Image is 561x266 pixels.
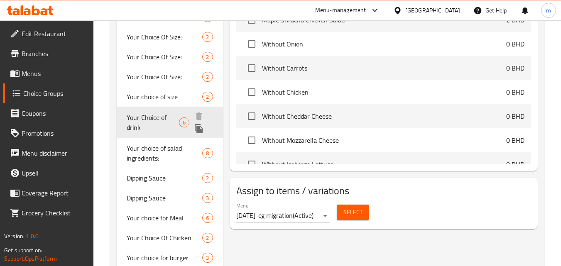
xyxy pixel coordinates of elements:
span: Grocery Checklist [22,208,87,218]
span: 1.0.0 [26,231,39,242]
span: Your Choice Of Size: [127,32,202,42]
a: Promotions [3,123,94,143]
span: Your choice of salad ingredients: [127,143,202,163]
div: Your choice for Meal6 [117,208,223,228]
span: Without Mozzarella Cheese [262,135,506,145]
a: Menus [3,63,94,83]
span: 2 [203,73,212,81]
div: Choices [202,233,213,243]
span: Your Choice Of Size: [127,52,202,62]
span: Without Iceberge Lettuce [262,159,506,169]
div: Your Choice Of Size:2 [117,47,223,67]
span: Select choice [243,156,260,173]
div: Choices [202,148,213,158]
span: Dipping Sauce [127,193,202,203]
div: Your Choice Of Size:2 [117,27,223,47]
p: 0 BHD [506,87,524,97]
a: Menu disclaimer [3,143,94,163]
span: Upsell [22,168,87,178]
div: Dipping Sauce3 [117,188,223,208]
span: 3 [203,254,212,262]
a: Grocery Checklist [3,203,94,223]
span: Dipping Sauce [127,173,202,183]
span: 2 [203,234,212,242]
div: Choices [202,173,213,183]
button: Select [337,205,369,220]
span: Promotions [22,128,87,138]
div: Your Choice Of Chicken2 [117,228,223,248]
span: Your Choice Of Size: [127,12,202,22]
p: 0 BHD [506,159,524,169]
span: 3 [203,194,212,202]
div: Choices [202,193,213,203]
span: Select choice [243,132,260,149]
a: Support.OpsPlatform [4,253,57,264]
div: Choices [202,253,213,263]
span: Select choice [243,35,260,53]
p: 0 BHD [506,63,524,73]
span: Your Choice of drink [127,112,179,132]
span: Coupons [22,108,87,118]
span: Select [343,207,363,217]
div: Choices [202,32,213,42]
a: Upsell [3,163,94,183]
span: 6 [203,214,212,222]
span: Your choice for burger [127,253,202,263]
span: 2 [203,33,212,41]
div: [DATE]-cg migration(Active) [236,209,330,222]
span: Menus [22,68,87,78]
a: Choice Groups [3,83,94,103]
div: Choices [179,117,189,127]
p: 0 BHD [506,111,524,121]
p: 0 BHD [506,135,524,145]
span: Your choice of size [127,92,202,102]
a: Edit Restaurant [3,24,94,44]
span: m [546,6,551,15]
span: Your Choice Of Size: [127,72,202,82]
span: Select choice [243,107,260,125]
button: duplicate [193,122,205,135]
span: 2 [203,53,212,61]
span: Menu disclaimer [22,148,87,158]
p: 0 BHD [506,39,524,49]
span: Without Carrots [262,63,506,73]
span: Without Cheddar Cheese [262,111,506,121]
div: Choices [202,92,213,102]
div: Your choice of salad ingredients:8 [117,138,223,168]
p: 2 BHD [506,15,524,25]
span: 6 [179,119,189,127]
span: Your choice for Meal [127,213,202,223]
div: Your Choice Of Size:2 [117,67,223,87]
div: [GEOGRAPHIC_DATA] [405,6,460,15]
span: Choice Groups [23,88,87,98]
div: Your Choice of drink6deleteduplicate [117,107,223,138]
span: Select choice [243,83,260,101]
span: 2 [203,93,212,101]
div: Choices [202,213,213,223]
div: Choices [202,52,213,62]
a: Coupons [3,103,94,123]
div: Your choice of size2 [117,87,223,107]
span: Maple Sriracha Chicken Salad [262,15,506,25]
span: Coverage Report [22,188,87,198]
h2: Assign to items / variations [236,184,531,198]
span: Your Choice Of Chicken [127,233,202,243]
span: 8 [203,149,212,157]
a: Branches [3,44,94,63]
div: Dipping Sauce2 [117,168,223,188]
span: Get support on: [4,245,42,256]
span: Without Onion [262,39,506,49]
span: Without Chicken [262,87,506,97]
label: Menu [236,203,248,208]
span: Version: [4,231,24,242]
a: Coverage Report [3,183,94,203]
span: 2 [203,174,212,182]
span: Branches [22,49,87,59]
div: Menu-management [315,5,366,15]
button: delete [193,110,205,122]
span: Edit Restaurant [22,29,87,39]
span: Select choice [243,59,260,77]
